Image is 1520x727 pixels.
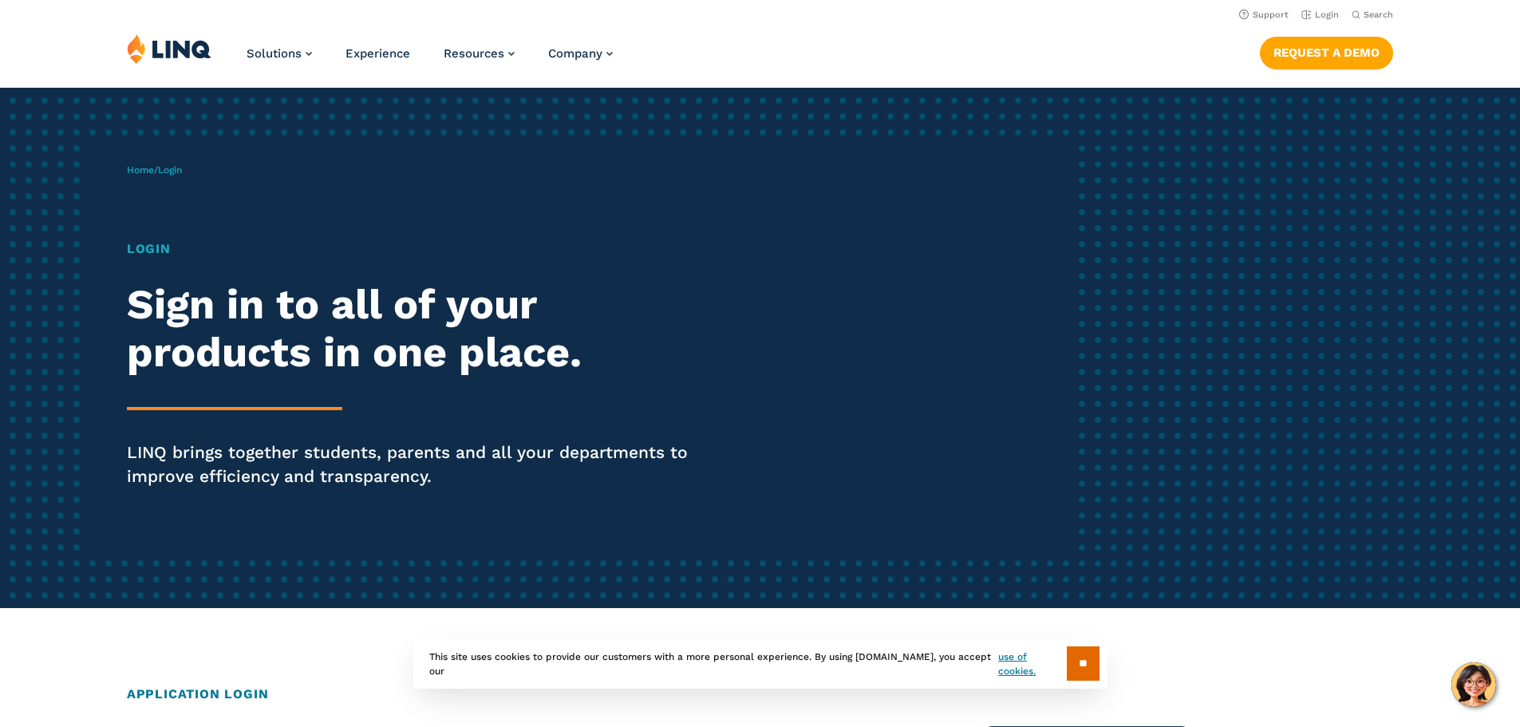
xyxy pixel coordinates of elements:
[413,638,1107,689] div: This site uses cookies to provide our customers with a more personal experience. By using [DOMAIN...
[444,46,504,61] span: Resources
[548,46,613,61] a: Company
[1239,10,1289,20] a: Support
[444,46,515,61] a: Resources
[548,46,602,61] span: Company
[247,34,613,86] nav: Primary Navigation
[998,650,1066,678] a: use of cookies.
[127,281,713,377] h2: Sign in to all of your products in one place.
[127,34,211,64] img: LINQ | K‑12 Software
[1260,37,1393,69] a: Request a Demo
[1352,9,1393,21] button: Open Search Bar
[127,164,154,176] a: Home
[127,164,182,176] span: /
[1364,10,1393,20] span: Search
[247,46,302,61] span: Solutions
[345,46,410,61] a: Experience
[1301,10,1339,20] a: Login
[127,239,713,259] h1: Login
[158,164,182,176] span: Login
[127,441,713,488] p: LINQ brings together students, parents and all your departments to improve efficiency and transpa...
[1451,662,1496,707] button: Hello, have a question? Let’s chat.
[247,46,312,61] a: Solutions
[1260,34,1393,69] nav: Button Navigation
